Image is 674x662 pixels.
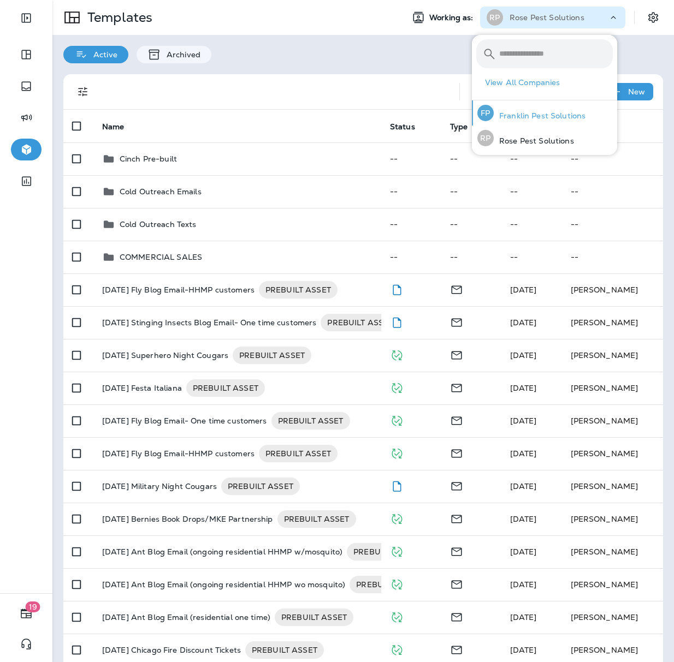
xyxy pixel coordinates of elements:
span: PREBUILT ASSET [347,546,425,557]
td: -- [562,175,664,208]
span: Ravin McMorris [510,350,537,360]
span: Email [450,415,463,425]
p: Cinch Pre-built [120,154,177,163]
span: Ravin McMorris [510,514,537,524]
span: Published [390,578,404,588]
p: [DATE] Bernies Book Drops/MKE Partnership [102,510,273,528]
span: Status [390,122,429,132]
span: 19 [26,601,40,612]
p: [DATE] Fly Blog Email-HHMP customers [102,281,255,299]
td: [PERSON_NAME] [562,535,664,568]
div: RP [487,9,503,26]
span: Published [390,611,404,621]
td: -- [441,142,501,175]
span: Published [390,513,404,523]
span: Draft [390,317,404,326]
button: Expand Sidebar [11,7,42,29]
div: PREBUILT ASSET [259,281,338,299]
button: Filters [72,81,94,103]
span: PREBUILT ASSET [275,612,353,623]
button: Settings [643,8,663,27]
span: Email [450,349,463,359]
span: Type [450,122,468,132]
p: Templates [83,9,152,26]
td: -- [501,175,562,208]
td: [PERSON_NAME] [562,601,664,634]
span: Type [450,122,482,132]
span: Email [450,448,463,457]
p: [DATE] Stinging Insects Blog Email- One time customers [102,314,317,331]
span: Email [450,284,463,294]
span: Email [450,644,463,654]
span: Email [450,611,463,621]
p: [DATE] Superhero Night Cougars [102,347,228,364]
span: Status [390,122,415,132]
span: Ravin McMorris [510,318,537,327]
div: PREBUILT ASSET [233,347,311,364]
span: PREBUILT ASSET [271,415,350,426]
button: View All Companies [481,74,617,91]
span: Email [450,382,463,392]
span: Draft [390,284,404,294]
p: Active [88,50,117,59]
span: Ravin McMorris [510,580,537,589]
div: PREBUILT ASSET [277,510,356,528]
span: Published [390,382,404,392]
td: [PERSON_NAME] [562,470,664,503]
span: Janelle Iaccino [510,547,537,557]
span: Email [450,513,463,523]
p: Rose Pest Solutions [494,136,574,145]
td: -- [381,208,441,241]
span: Name [102,122,139,132]
td: [PERSON_NAME] [562,437,664,470]
td: -- [441,175,501,208]
div: PREBUILT ASSET [221,478,300,495]
span: Email [450,480,463,490]
p: New [628,87,645,96]
span: Ravin McMorris [510,383,537,393]
span: PREBUILT ASSET [277,514,356,524]
span: PREBUILT ASSET [186,383,265,393]
span: Janelle Iaccino [510,612,537,622]
span: Janelle Iaccino [510,416,537,426]
button: 19 [11,603,42,624]
span: Email [450,317,463,326]
div: PREBUILT ASSET [347,543,425,560]
td: -- [381,175,441,208]
p: [DATE] Festa Italiana [102,379,182,397]
p: Franklin Pest Solutions [494,111,586,120]
td: [PERSON_NAME] [562,404,664,437]
td: -- [501,142,562,175]
p: Cold Outreach Emails [120,187,202,196]
span: Email [450,578,463,588]
span: Email [450,546,463,556]
button: Search Templates [469,81,490,103]
div: PREBUILT ASSET [350,576,428,593]
td: -- [562,208,664,241]
td: [PERSON_NAME] [562,503,664,535]
span: PREBUILT ASSET [245,645,324,655]
div: FP [477,105,494,121]
div: PREBUILT ASSET [275,609,353,626]
p: Rose Pest Solutions [510,13,584,22]
p: COMMERCIAL SALES [120,253,202,261]
span: Ravin McMorris [510,285,537,295]
span: Published [390,644,404,654]
span: Published [390,415,404,425]
span: PREBUILT ASSET [221,481,300,492]
span: Published [390,546,404,556]
span: PREBUILT ASSET [233,350,311,361]
span: PREBUILT ASSET [350,579,428,590]
div: PREBUILT ASSET [259,445,338,462]
div: RP [477,130,494,146]
td: [PERSON_NAME] [562,372,664,404]
td: -- [381,241,441,273]
p: [DATE] Military Night Cougars [102,478,217,495]
p: [DATE] Ant Blog Email (ongoing residential HHMP wo mosquito) [102,576,345,593]
p: [DATE] Fly Blog Email-HHMP customers [102,445,255,462]
span: Published [390,349,404,359]
span: PREBUILT ASSET [321,317,399,328]
p: [DATE] Ant Blog Email (ongoing residential HHMP w/mosquito) [102,543,342,560]
span: Name [102,122,125,132]
div: PREBUILT ASSET [321,314,399,331]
